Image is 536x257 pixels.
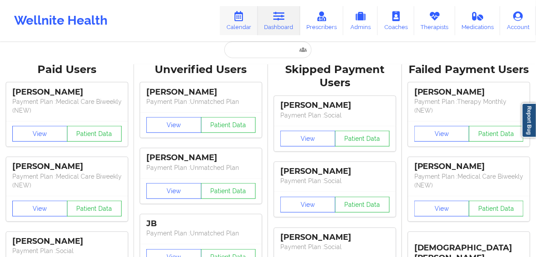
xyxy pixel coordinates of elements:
div: Failed Payment Users [408,63,530,77]
div: Skipped Payment Users [274,63,396,90]
button: View [280,197,335,213]
div: [PERSON_NAME] [280,166,390,176]
button: Patient Data [67,201,122,217]
button: Patient Data [469,126,524,142]
p: Payment Plan : Medical Care Biweekly (NEW) [414,172,524,190]
button: View [12,201,67,217]
p: Payment Plan : Social [280,176,390,185]
a: Dashboard [258,6,300,35]
p: Payment Plan : Social [280,242,390,251]
a: Medications [455,6,501,35]
p: Payment Plan : Unmatched Plan [146,229,256,238]
button: Patient Data [201,117,256,133]
div: [PERSON_NAME] [12,162,122,172]
button: Patient Data [335,131,390,147]
button: View [280,131,335,147]
div: [PERSON_NAME] [280,232,390,242]
div: [PERSON_NAME] [12,87,122,97]
p: Payment Plan : Unmatched Plan [146,163,256,172]
a: Admins [343,6,378,35]
button: View [414,201,469,217]
div: [PERSON_NAME] [146,87,256,97]
a: Coaches [378,6,414,35]
button: View [414,126,469,142]
div: [PERSON_NAME] [414,162,524,172]
a: Account [500,6,536,35]
div: [PERSON_NAME] [280,100,390,110]
button: Patient Data [469,201,524,217]
a: Calendar [220,6,258,35]
div: [PERSON_NAME] [12,236,122,246]
a: Report Bug [522,103,536,138]
div: Unverified Users [140,63,262,77]
button: Patient Data [67,126,122,142]
p: Payment Plan : Medical Care Biweekly (NEW) [12,172,122,190]
button: View [146,183,201,199]
p: Payment Plan : Unmatched Plan [146,97,256,106]
button: View [146,117,201,133]
a: Prescribers [300,6,344,35]
button: Patient Data [201,183,256,199]
button: Patient Data [335,197,390,213]
div: [PERSON_NAME] [414,87,524,97]
div: [PERSON_NAME] [146,153,256,163]
p: Payment Plan : Social [12,246,122,255]
a: Therapists [414,6,455,35]
div: JB [146,219,256,229]
p: Payment Plan : Social [280,111,390,120]
button: View [12,126,67,142]
p: Payment Plan : Medical Care Biweekly (NEW) [12,97,122,115]
p: Payment Plan : Therapy Monthly (NEW) [414,97,524,115]
div: Paid Users [6,63,128,77]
